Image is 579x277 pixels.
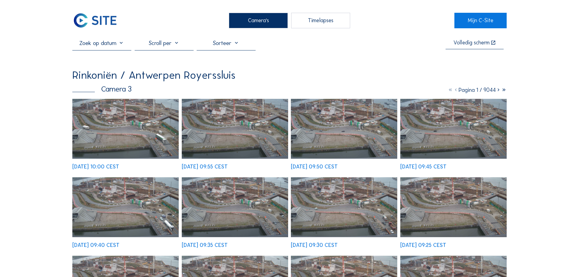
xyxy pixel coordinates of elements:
[400,177,507,237] img: image_53620030
[182,164,228,170] div: [DATE] 09:55 CEST
[72,99,179,159] img: image_53620963
[72,164,119,170] div: [DATE] 10:00 CEST
[72,85,132,93] div: Camera 3
[453,40,490,46] div: Volledig scherm
[291,164,338,170] div: [DATE] 09:50 CEST
[72,39,131,47] input: Zoek op datum 󰅀
[291,243,338,248] div: [DATE] 09:30 CEST
[72,13,118,28] img: C-SITE Logo
[291,177,397,237] img: image_53620091
[400,164,446,170] div: [DATE] 09:45 CEST
[459,87,496,93] span: Pagina 1 / 9044
[72,177,179,237] img: image_53620396
[72,70,236,81] div: Rinkoniën / Antwerpen Royerssluis
[182,99,288,159] img: image_53620806
[400,99,507,159] img: image_53620567
[182,177,288,237] img: image_53620244
[182,243,228,248] div: [DATE] 09:35 CEST
[229,13,288,28] div: Camera's
[72,13,124,28] a: C-SITE Logo
[400,243,446,248] div: [DATE] 09:25 CEST
[454,13,506,28] a: Mijn C-Site
[291,13,350,28] div: Timelapses
[291,99,397,159] img: image_53620746
[72,243,119,248] div: [DATE] 09:40 CEST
